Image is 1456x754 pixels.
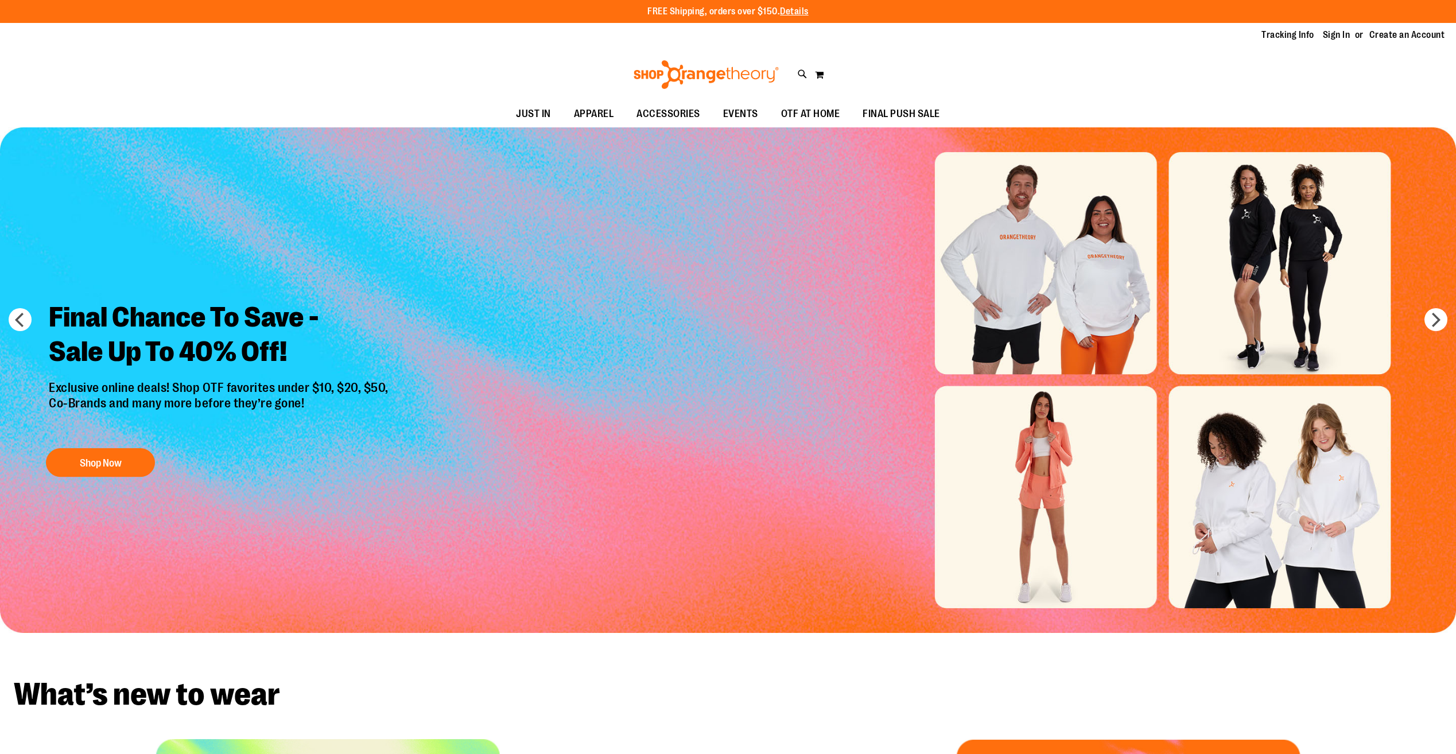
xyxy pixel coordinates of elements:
span: APPAREL [574,101,614,127]
img: Shop Orangetheory [632,60,781,89]
a: FINAL PUSH SALE [851,101,952,127]
a: Details [780,6,809,17]
button: next [1424,308,1447,331]
a: Sign In [1323,29,1350,41]
a: Tracking Info [1261,29,1314,41]
span: FINAL PUSH SALE [863,101,940,127]
button: Shop Now [46,448,155,477]
h2: What’s new to wear [14,679,1442,710]
a: APPAREL [562,101,626,127]
a: EVENTS [712,101,770,127]
a: ACCESSORIES [625,101,712,127]
a: Final Chance To Save -Sale Up To 40% Off! Exclusive online deals! Shop OTF favorites under $10, $... [40,292,400,483]
span: OTF AT HOME [781,101,840,127]
span: JUST IN [516,101,551,127]
a: OTF AT HOME [770,101,852,127]
span: EVENTS [723,101,758,127]
p: FREE Shipping, orders over $150. [647,5,809,18]
span: ACCESSORIES [636,101,700,127]
a: JUST IN [504,101,562,127]
p: Exclusive online deals! Shop OTF favorites under $10, $20, $50, Co-Brands and many more before th... [40,380,400,437]
a: Create an Account [1369,29,1445,41]
h2: Final Chance To Save - Sale Up To 40% Off! [40,292,400,380]
button: prev [9,308,32,331]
